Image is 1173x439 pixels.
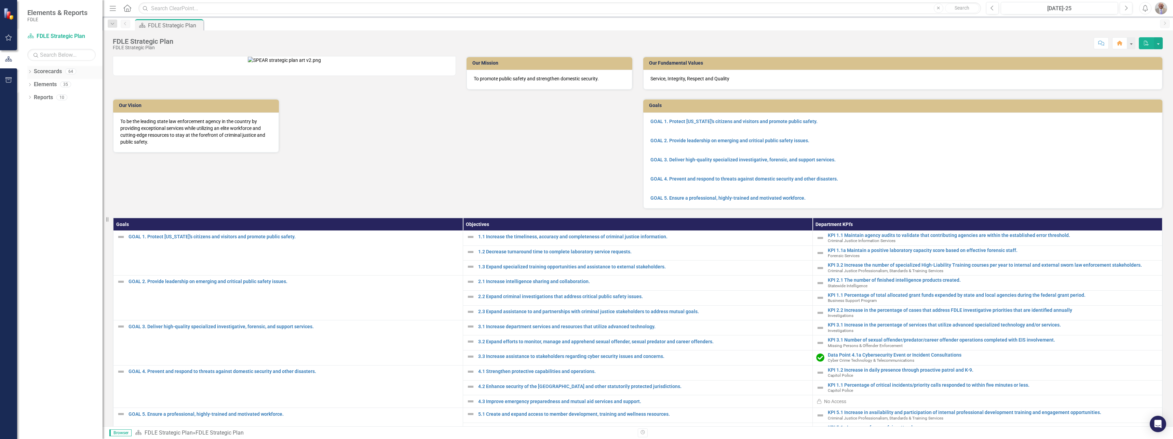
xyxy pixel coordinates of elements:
[129,279,459,284] a: GOAL 2. Provide leadership on emerging and critical public safety issues.
[828,298,877,303] span: Business Support Program
[816,309,824,317] img: Not Defined
[478,384,809,389] a: 4.2 Enhance security of the [GEOGRAPHIC_DATA] and other statutorily protected jurisdictions.
[467,383,475,391] img: Not Defined
[816,426,824,435] img: Not Defined
[828,233,1159,238] a: KPI 1.1 Maintain agency audits to validate that contributing agencies are within the established ...
[478,369,809,374] a: 4.1 Strengthen protective capabilities and operations.
[816,264,824,272] img: Not Defined
[478,279,809,284] a: 2.1 Increase intelligence sharing and collaboration.
[816,354,824,362] img: On Target
[478,399,809,404] a: 4.3 Improve emergency preparedness and mutual aid services and support.
[816,384,824,392] img: Not Defined
[478,339,809,344] a: 3.2 Expand efforts to monitor, manage and apprehend sexual offender, sexual predator and career o...
[129,234,459,239] a: GOAL 1. Protect [US_STATE]'s citizens and visitors and promote public safety.
[148,21,202,30] div: FDLE Strategic Plan
[828,238,895,243] span: Criminal Justice Information Services
[467,410,475,418] img: Not Defined
[1003,4,1116,13] div: [DATE]-25
[828,425,1159,430] a: KPI 5.1a Increase of career fairs attendance.
[467,397,475,405] img: Not Defined
[828,352,1159,358] a: Data Point 4.1a Cybersecurity Event or Incident Consultations
[1150,416,1166,432] div: Open Intercom Messenger
[109,429,132,436] span: Browser
[467,293,475,301] img: Not Defined
[649,61,1159,66] h3: Our Fundamental Values
[478,294,809,299] a: 2.2 Expand criminal investigations that address critical public safety issues.
[27,32,96,40] a: FDLE Strategic Plan
[472,61,629,66] h3: Our Mission
[34,68,62,76] a: Scorecards
[60,82,71,88] div: 35
[816,249,824,257] img: Not Defined
[828,368,1159,373] a: KPI 1.2 Increase in daily presence through proactive patrol and K-9.
[1001,2,1118,14] button: [DATE]-25
[828,308,1159,313] a: KPI 2.2 Increase in the percentage of cases that address FDLE investigative priorities that are i...
[27,49,96,61] input: Search Below...
[467,248,475,256] img: Not Defined
[119,103,275,108] h3: Our Vision
[816,234,824,242] img: Not Defined
[195,429,244,436] div: FDLE Strategic Plan
[145,429,193,436] a: FDLE Strategic Plan
[828,313,853,318] span: Investigations
[27,9,87,17] span: Elements & Reports
[478,324,809,329] a: 3.1 Increase department services and resources that utilize advanced technology.
[828,337,1159,343] a: KPI 3.1 Number of sexual offender/predator/career offender operations completed with EIS involvem...
[828,373,853,378] span: Capitol Police
[27,17,87,22] small: FDLE
[3,8,15,20] img: ClearPoint Strategy
[120,118,272,145] p: To be the leading state law enforcement agency in the country by providing exceptional services w...
[828,328,853,333] span: Investigations
[467,322,475,331] img: Not Defined
[467,368,475,376] img: Not Defined
[467,352,475,361] img: Not Defined
[828,383,1159,388] a: KPI 1.1 Percentage of critical incidents/priority calls responded to within five minutes or less.
[467,337,475,346] img: Not Defined
[828,410,1159,415] a: KPI 5.1 Increase in availability and participation of internal professional development training ...
[117,233,125,241] img: Not Defined
[828,343,903,348] span: Missing Persons & Offender Enforcement
[824,398,846,405] div: No Access
[56,94,67,100] div: 10
[816,411,824,420] img: Not Defined
[478,264,809,269] a: 1.3 Expand specialized training opportunities and assistance to external stakeholders.
[113,38,173,45] div: FDLE Strategic Plan
[478,354,809,359] a: 3.3 Increase assistance to stakeholders regarding cyber security issues and concerns.
[117,278,125,286] img: Not Defined
[828,416,943,421] span: Criminal Justice Professionalism, Standards & Training Services
[828,293,1159,298] a: KPI 1.1 Percentage of total allocated grant funds expended by state and local agencies during the...
[955,5,969,11] span: Search
[650,138,809,143] a: GOAL 2. Provide leadership on emerging and critical public safety issues.
[117,322,125,331] img: Not Defined
[117,368,125,376] img: Not Defined
[816,279,824,287] img: Not Defined
[650,176,838,182] a: GOAL 4. Prevent and respond to threats against domestic security and other disasters.
[816,294,824,302] img: Not Defined
[467,233,475,241] img: Not Defined
[828,322,1159,328] a: KPI 3.1 Increase in the percentage of services that utilize advanced specialized technology and/o...
[135,429,633,437] div: »
[467,278,475,286] img: Not Defined
[117,410,125,418] img: Not Defined
[65,69,76,75] div: 64
[650,195,806,201] a: GOAL 5. Ensure a professional, highly-trained and motivated workforce.
[467,308,475,316] img: Not Defined
[478,249,809,254] a: 1.2 Decrease turnaround time to complete laboratory service requests.
[816,369,824,377] img: Not Defined
[34,94,53,102] a: Reports
[816,339,824,347] img: Not Defined
[1155,2,1167,14] img: David Binder
[478,412,809,417] a: 5.1 Create and expand access to member development, training and wellness resources.
[474,75,625,82] p: To promote public safety and strengthen domestic security.
[129,324,459,329] a: GOAL 3. Deliver high-quality specialized investigative, forensic, and support services.
[467,425,475,433] img: Not Defined
[248,57,321,64] img: SPEAR strategic plan art v2.png
[34,81,57,89] a: Elements
[945,3,979,13] button: Search
[129,369,459,374] a: GOAL 4. Prevent and respond to threats against domestic security and other disasters.
[478,234,809,239] a: 1.1 Increase the timeliness, accuracy and completeness of criminal justice information.
[113,45,173,50] div: FDLE Strategic Plan
[828,253,860,258] span: Forensic Services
